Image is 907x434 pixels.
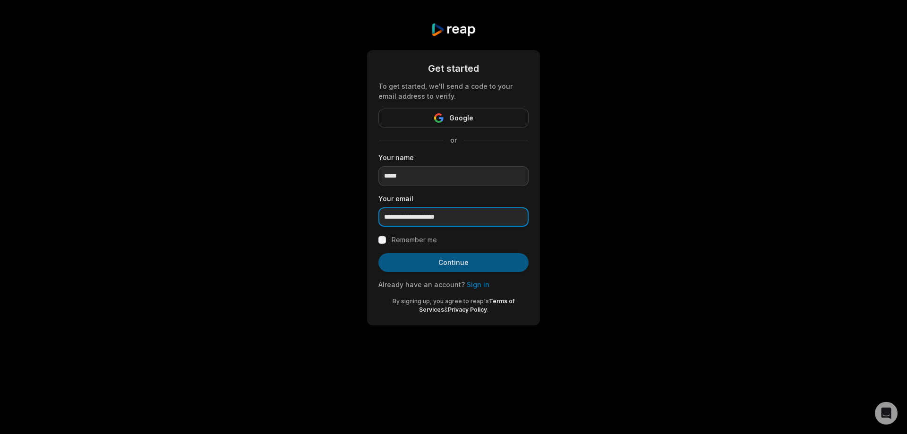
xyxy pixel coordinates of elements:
[448,306,487,313] a: Privacy Policy
[449,112,473,124] span: Google
[378,281,465,289] span: Already have an account?
[431,23,476,37] img: reap
[467,281,489,289] a: Sign in
[875,402,898,425] div: Open Intercom Messenger
[378,194,529,204] label: Your email
[378,61,529,76] div: Get started
[444,306,448,313] span: &
[393,298,489,305] span: By signing up, you agree to reap's
[392,234,437,246] label: Remember me
[378,81,529,101] div: To get started, we'll send a code to your email address to verify.
[378,153,529,162] label: Your name
[378,109,529,128] button: Google
[487,306,488,313] span: .
[443,135,464,145] span: or
[378,253,529,272] button: Continue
